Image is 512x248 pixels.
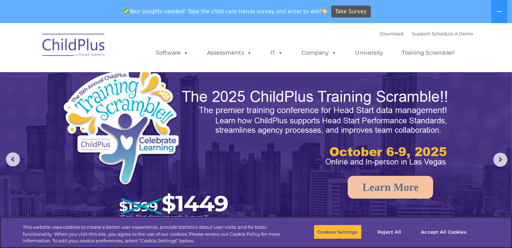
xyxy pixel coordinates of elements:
button: Reject All [368,225,411,239]
span: Last name [97,46,119,51]
span: Phone number [97,75,127,80]
a: Company [295,46,344,60]
button: Cookies Settings [314,225,362,239]
img: ✅ [124,8,129,14]
button: Accept All Cookies [417,225,470,239]
a: Assessments [200,46,259,60]
div: This website uses cookies to create a better user experience, provide statistics about user visit... [23,224,282,244]
span: Take Survey [335,6,367,18]
a: University [348,46,390,60]
a: Training Scramble!! [395,46,462,60]
a: Learn More [348,176,433,199]
a: Support [412,31,430,36]
a: IT [263,46,290,60]
a: Software [149,46,195,60]
img: ChildPlus by Procare Solutions [39,29,109,64]
font: | [380,31,473,36]
img: 👏 [322,8,327,14]
a: Schedule A Demo [432,31,473,36]
span: Your insights needed! Take the child care trends survey and enter to win! [120,5,330,18]
button: Close [493,224,508,240]
a: Take Survey [331,6,371,18]
a: Download [380,31,403,36]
